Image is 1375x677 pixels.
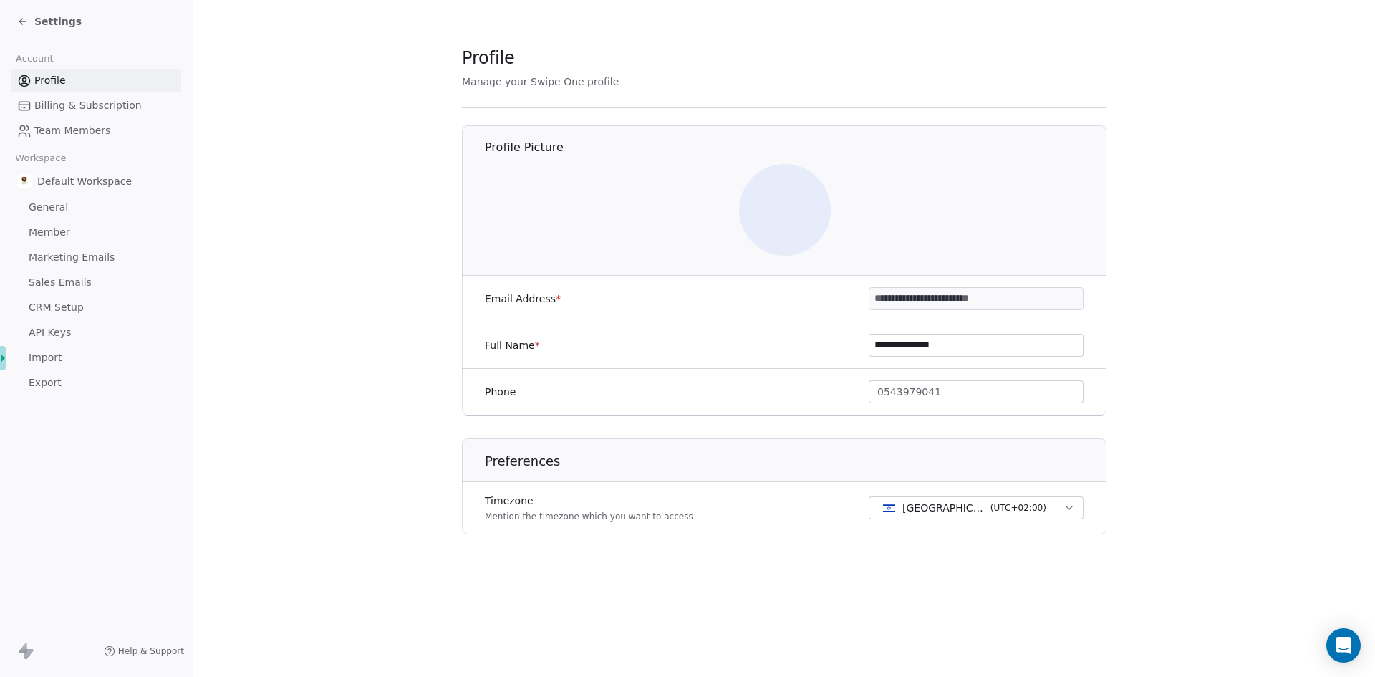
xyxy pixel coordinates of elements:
a: CRM Setup [11,296,181,320]
a: Import [11,346,181,370]
label: Phone [485,385,516,399]
a: Profile [11,69,181,92]
label: Full Name [485,338,540,352]
a: Billing & Subscription [11,94,181,117]
a: Marketing Emails [11,246,181,269]
div: Open Intercom Messenger [1326,628,1361,663]
span: Account [9,48,59,69]
a: API Keys [11,321,181,345]
span: Marketing Emails [29,250,115,265]
a: Member [11,221,181,244]
a: Settings [17,14,82,29]
a: General [11,196,181,219]
img: %C3%97%C2%9C%C3%97%C2%95%C3%97%C2%92%C3%97%C2%95%20%C3%97%C2%9E%C3%97%C2%9B%C3%97%C2%9C%C3%97%C2%... [17,174,32,188]
span: Manage your Swipe One profile [462,76,619,87]
span: Team Members [34,123,110,138]
span: CRM Setup [29,300,84,315]
a: Help & Support [104,645,184,657]
button: 0543979041 [869,380,1084,403]
span: 0543979041 [877,385,941,400]
a: Export [11,371,181,395]
span: Member [29,225,70,240]
h1: Preferences [485,453,1107,470]
span: Billing & Subscription [34,98,142,113]
span: Help & Support [118,645,184,657]
label: Timezone [485,494,693,508]
span: API Keys [29,325,71,340]
h1: Profile Picture [485,140,1107,155]
p: Mention the timezone which you want to access [485,511,693,522]
span: Sales Emails [29,275,92,290]
span: ( UTC+02:00 ) [990,501,1046,514]
label: Email Address [485,292,561,306]
span: Import [29,350,62,365]
a: Sales Emails [11,271,181,294]
span: Profile [462,47,515,69]
button: [GEOGRAPHIC_DATA] - IST(UTC+02:00) [869,496,1084,519]
span: General [29,200,68,215]
span: Workspace [9,148,72,169]
span: Default Workspace [37,174,132,188]
span: Export [29,375,62,390]
span: Profile [34,73,66,88]
a: Team Members [11,119,181,143]
span: [GEOGRAPHIC_DATA] - IST [902,501,985,515]
span: Settings [34,14,82,29]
